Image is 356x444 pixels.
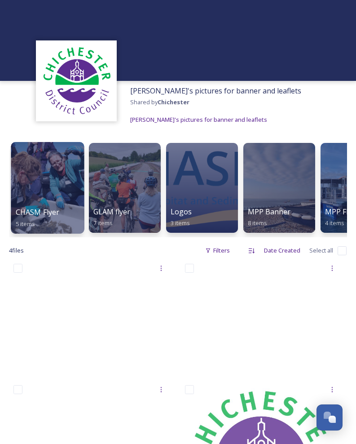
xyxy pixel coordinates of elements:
[130,114,267,125] a: [PERSON_NAME]'s pictures for banner and leaflets
[241,138,318,233] a: MPP Banner8 items
[130,115,267,124] span: [PERSON_NAME]'s pictures for banner and leaflets
[248,207,290,217] span: MPP Banner
[180,259,343,372] iframe: msdoc-iframe
[171,207,192,217] span: Logos
[130,98,189,106] span: Shared by
[316,404,343,431] button: Open Chat
[163,138,241,233] a: Logos3 items
[248,219,267,227] span: 8 items
[40,45,112,117] img: Logo_of_Chichester_District_Council.png
[16,207,60,217] span: CHASM Flyer
[16,219,35,227] span: 5 items
[201,242,234,259] div: Filters
[93,219,113,227] span: 7 items
[171,219,190,227] span: 3 items
[309,246,333,255] span: Select all
[325,219,344,227] span: 4 items
[93,207,130,217] span: GLAM flyer
[158,98,189,106] strong: Chichester
[130,86,301,96] span: [PERSON_NAME]'s pictures for banner and leaflets
[9,138,86,233] a: CHASM Flyer5 items
[9,246,24,255] span: 4 file s
[259,242,305,259] div: Date Created
[9,259,171,372] iframe: msdoc-iframe
[86,138,163,233] a: GLAM flyer7 items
